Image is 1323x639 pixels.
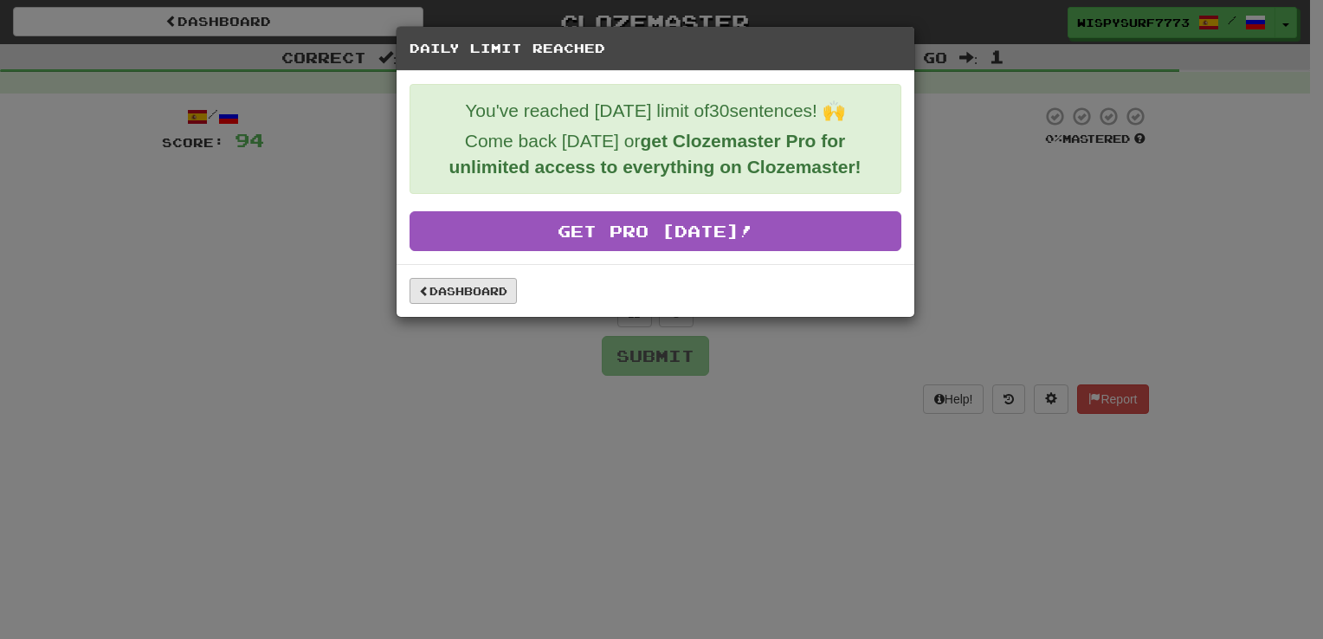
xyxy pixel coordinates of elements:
[410,40,901,57] h5: Daily Limit Reached
[410,211,901,251] a: Get Pro [DATE]!
[423,98,887,124] p: You've reached [DATE] limit of 30 sentences! 🙌
[449,131,861,177] strong: get Clozemaster Pro for unlimited access to everything on Clozemaster!
[410,278,517,304] a: Dashboard
[423,128,887,180] p: Come back [DATE] or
